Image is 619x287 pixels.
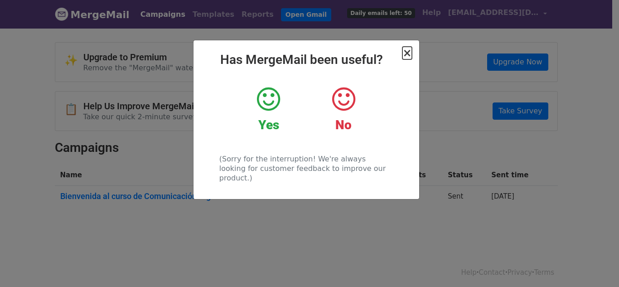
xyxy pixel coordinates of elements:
strong: No [335,117,352,132]
a: Yes [238,86,299,133]
iframe: Chat Widget [574,243,619,287]
p: (Sorry for the interruption! We're always looking for customer feedback to improve our product.) [219,154,393,183]
a: No [313,86,374,133]
strong: Yes [258,117,279,132]
button: Close [402,48,411,58]
h2: Has MergeMail been useful? [201,52,412,68]
div: Widget de chat [574,243,619,287]
span: × [402,47,411,59]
